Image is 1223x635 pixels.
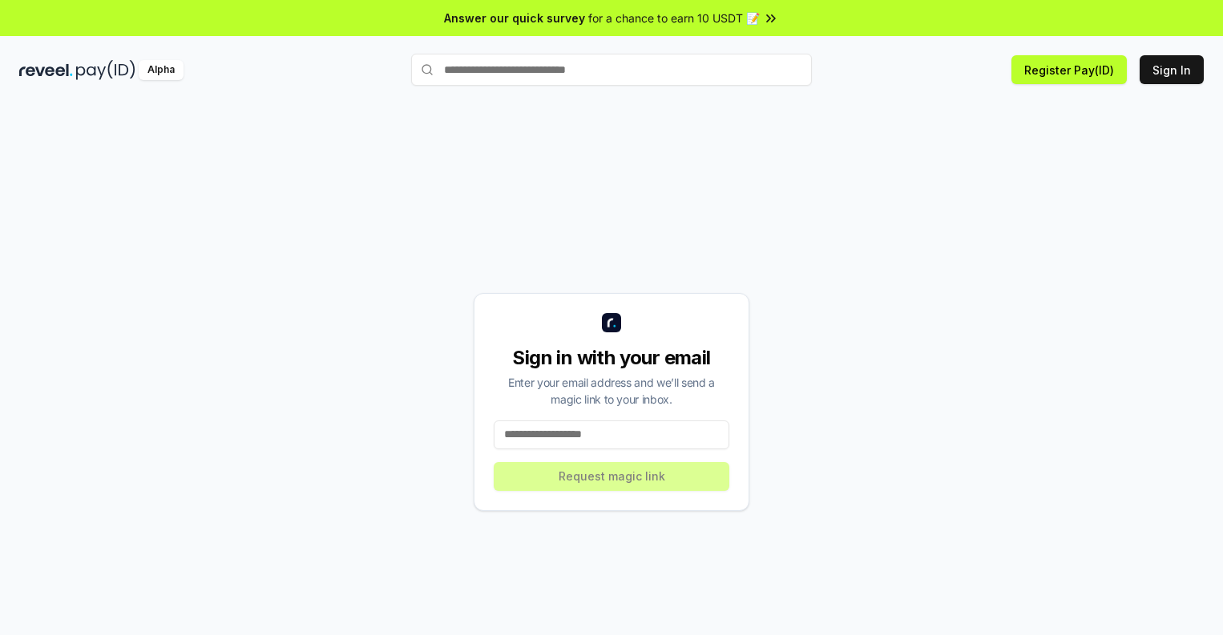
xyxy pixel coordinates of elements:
button: Sign In [1140,55,1204,84]
div: Sign in with your email [494,345,729,371]
div: Alpha [139,60,184,80]
span: Answer our quick survey [444,10,585,26]
img: pay_id [76,60,135,80]
div: Enter your email address and we’ll send a magic link to your inbox. [494,374,729,408]
button: Register Pay(ID) [1011,55,1127,84]
img: logo_small [602,313,621,332]
img: reveel_dark [19,60,73,80]
span: for a chance to earn 10 USDT 📝 [588,10,760,26]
